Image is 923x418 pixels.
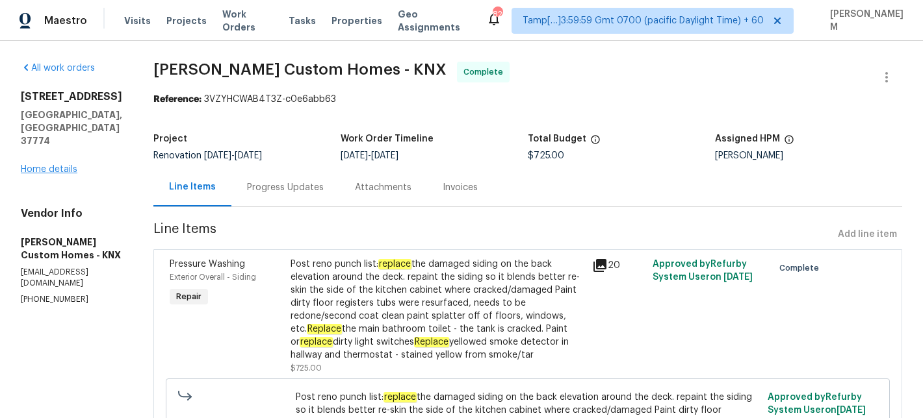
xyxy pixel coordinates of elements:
span: The total cost of line items that have been proposed by Opendoor. This sum includes line items th... [590,134,601,151]
span: Visits [124,14,151,27]
span: $725.00 [528,151,564,160]
p: [EMAIL_ADDRESS][DOMAIN_NAME] [21,267,122,289]
span: [DATE] [837,406,866,415]
span: [PERSON_NAME] M [825,8,903,34]
span: Complete [463,66,508,79]
h5: Assigned HPM [715,134,780,143]
span: [DATE] [341,151,368,160]
em: replace [300,337,333,347]
span: Pressure Washing [170,260,245,269]
p: [PHONE_NUMBER] [21,294,122,305]
h5: Total Budget [528,134,586,143]
span: Complete [779,262,824,275]
span: Tamp[…]3:59:59 Gmt 0700 (pacific Daylight Time) + 60 [523,14,764,27]
span: Approved by Refurby System User on [653,260,753,282]
div: 3VZYHCWAB4T3Z-c0e6abb63 [153,93,902,106]
span: Repair [171,290,207,303]
span: Exterior Overall - Siding [170,273,256,281]
div: 20 [592,258,645,273]
div: Line Items [169,180,216,193]
div: Post reno punch list: the damaged siding on the back elevation around the deck. repaint the sidin... [291,258,584,362]
em: Replace [414,337,449,347]
span: Properties [331,14,382,27]
h5: [GEOGRAPHIC_DATA], [GEOGRAPHIC_DATA] 37774 [21,108,122,147]
a: Home details [21,165,77,174]
span: Tasks [289,16,316,25]
span: [DATE] [723,273,753,282]
span: Line Items [153,223,833,247]
span: [DATE] [235,151,262,160]
h5: [PERSON_NAME] Custom Homes - KNX [21,236,122,262]
span: Geo Assignments [398,8,471,34]
span: $725.00 [291,364,322,372]
span: Maestro [44,14,87,27]
a: All work orders [21,64,95,73]
span: Renovation [153,151,262,160]
div: Invoices [443,181,478,194]
span: Approved by Refurby System User on [768,393,866,415]
em: replace [378,259,411,269]
div: Attachments [355,181,411,194]
span: Projects [166,14,207,27]
span: Work Orders [222,8,273,34]
h5: Work Order Timeline [341,134,434,143]
b: Reference: [153,95,201,104]
span: - [204,151,262,160]
span: The hpm assigned to this work order. [784,134,794,151]
div: [PERSON_NAME] [715,151,902,160]
em: replace [383,392,417,402]
span: [PERSON_NAME] Custom Homes - KNX [153,62,447,77]
h5: Project [153,134,187,143]
span: [DATE] [371,151,398,160]
div: Progress Updates [247,181,324,194]
h2: [STREET_ADDRESS] [21,90,122,103]
em: Replace [307,324,342,334]
div: 822 [493,8,502,21]
h4: Vendor Info [21,207,122,220]
span: - [341,151,398,160]
span: [DATE] [204,151,231,160]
